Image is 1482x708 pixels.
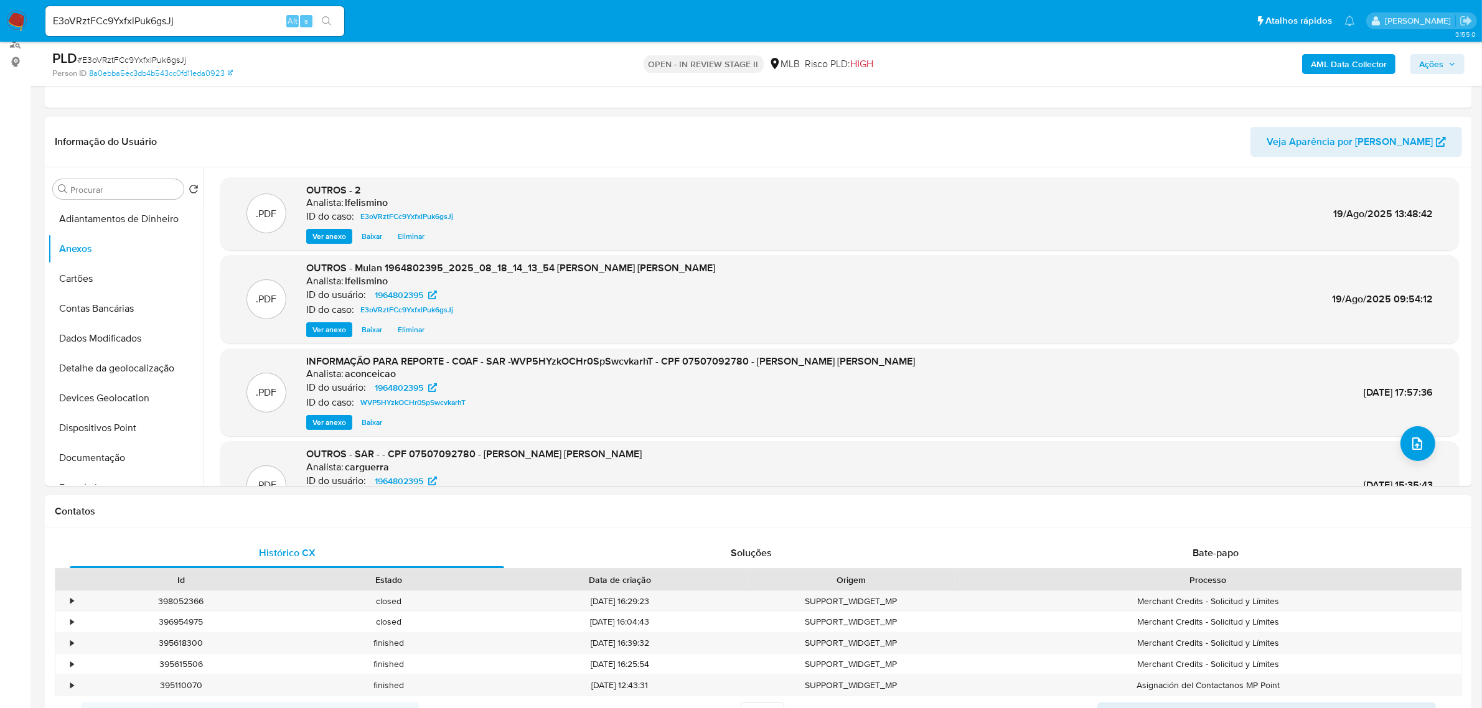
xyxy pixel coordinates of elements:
[492,612,748,632] div: [DATE] 16:04:43
[375,287,423,302] span: 1964802395
[769,57,800,71] div: MLB
[306,261,715,275] span: OUTROS - Mulan 1964802395_2025_08_18_14_13_54 [PERSON_NAME] [PERSON_NAME]
[355,229,388,244] button: Baixar
[362,230,382,243] span: Baixar
[45,13,344,29] input: Pesquise usuários ou casos...
[955,654,1461,674] div: Merchant Credits - Solicitud y Límites
[52,68,87,79] b: Person ID
[86,574,276,586] div: Id
[77,54,186,66] span: # E3oVRztFCc9YxfxlPuk6gsJj
[355,209,458,224] a: E3oVRztFCc9YxfxlPuk6gsJj
[48,383,204,413] button: Devices Geolocation
[70,595,73,607] div: •
[392,322,431,337] button: Eliminar
[1332,292,1433,306] span: 19/Ago/2025 09:54:12
[345,461,389,473] h6: carguerra
[256,478,277,492] p: .PDF
[256,386,277,399] p: .PDF
[1460,14,1473,27] a: Sair
[306,396,354,409] p: ID do caso:
[77,591,284,612] div: 398052366
[312,324,346,336] span: Ver anexo
[355,302,458,317] a: E3oVRztFCc9YxfxlPuk6gsJj
[355,415,388,430] button: Baixar
[306,183,361,197] span: OUTROS - 2
[312,230,346,243] span: Ver anexo
[345,197,388,209] h6: lfelismino
[748,591,955,612] div: SUPPORT_WIDGET_MP
[284,654,492,674] div: finished
[345,275,388,287] h6: lfelismino
[306,368,344,380] p: Analista:
[1302,54,1395,74] button: AML Data Collector
[964,574,1453,586] div: Processo
[89,68,233,79] a: 8a0ebba5ec3db4b543cc0fd11eda0923
[70,184,179,195] input: Procurar
[955,612,1461,632] div: Merchant Credits - Solicitud y Límites
[58,184,68,194] button: Procurar
[55,505,1462,518] h1: Contatos
[306,304,354,316] p: ID do caso:
[748,654,955,674] div: SUPPORT_WIDGET_MP
[955,633,1461,653] div: Merchant Credits - Solicitud y Límites
[304,15,308,27] span: s
[48,413,204,443] button: Dispositivos Point
[731,546,772,560] span: Soluções
[1364,385,1433,399] span: [DATE] 17:57:36
[256,292,277,306] p: .PDF
[345,368,396,380] h6: aconceicao
[77,612,284,632] div: 396954975
[48,353,204,383] button: Detalhe da geolocalização
[756,574,946,586] div: Origem
[367,287,444,302] a: 1964802395
[955,591,1461,612] div: Merchant Credits - Solicitud y Límites
[355,395,471,410] a: WVP5HYzkOCHr0SpSwcvkarhT
[375,473,423,488] span: 1964802395
[398,230,424,243] span: Eliminar
[1410,54,1465,74] button: Ações
[48,294,204,324] button: Contas Bancárias
[360,302,453,317] span: E3oVRztFCc9YxfxlPuk6gsJj
[312,416,346,429] span: Ver anexo
[48,324,204,353] button: Dados Modificados
[392,229,431,244] button: Eliminar
[362,416,382,429] span: Baixar
[1344,16,1355,26] a: Notificações
[1267,127,1433,157] span: Veja Aparência por [PERSON_NAME]
[1455,29,1476,39] span: 3.155.0
[284,612,492,632] div: closed
[306,275,344,287] p: Analista:
[306,210,354,223] p: ID do caso:
[748,675,955,696] div: SUPPORT_WIDGET_MP
[367,380,444,395] a: 1964802395
[1400,426,1435,461] button: upload-file
[314,12,339,30] button: search-icon
[306,354,915,368] span: INFORMAÇÃO PARA REPORTE - COAF - SAR -WVP5HYzkOCHr0SpSwcvkarhT - CPF 07507092780 - [PERSON_NAME] ...
[1364,478,1433,492] span: [DATE] 15:35:43
[48,443,204,473] button: Documentação
[306,447,642,461] span: OUTROS - SAR - - CPF 07507092780 - [PERSON_NAME] [PERSON_NAME]
[367,473,444,488] a: 1964802395
[1250,127,1462,157] button: Veja Aparência por [PERSON_NAME]
[306,289,366,301] p: ID do usuário:
[362,324,382,336] span: Baixar
[189,184,199,198] button: Retornar ao pedido padrão
[644,55,764,73] p: OPEN - IN REVIEW STAGE II
[55,136,157,148] h1: Informação do Usuário
[306,322,352,337] button: Ver anexo
[375,380,423,395] span: 1964802395
[77,654,284,674] div: 395615506
[293,574,483,586] div: Estado
[360,209,453,224] span: E3oVRztFCc9YxfxlPuk6gsJj
[70,658,73,670] div: •
[492,633,748,653] div: [DATE] 16:39:32
[1333,207,1433,221] span: 19/Ago/2025 13:48:42
[955,675,1461,696] div: Asignación del Contactanos MP Point
[355,322,388,337] button: Baixar
[1311,54,1387,74] b: AML Data Collector
[306,415,352,430] button: Ver anexo
[1385,15,1455,27] p: laisa.felismino@mercadolivre.com
[306,197,344,209] p: Analista:
[492,654,748,674] div: [DATE] 16:25:54
[284,633,492,653] div: finished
